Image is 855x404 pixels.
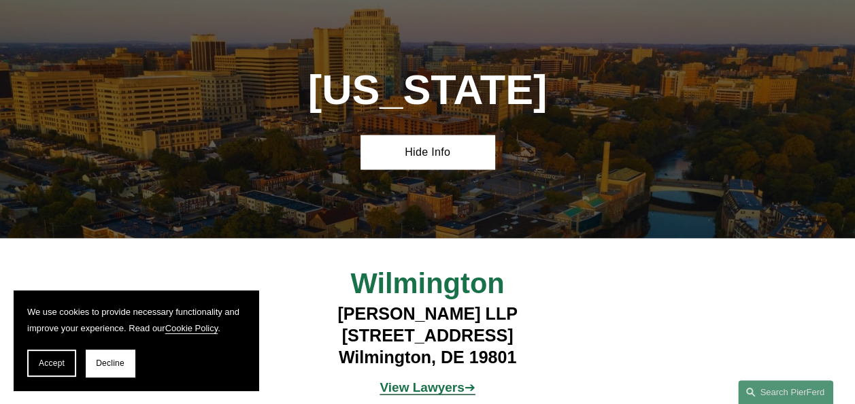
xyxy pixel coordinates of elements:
[380,380,475,394] span: ➔
[27,350,76,377] button: Accept
[14,290,258,390] section: Cookie banner
[260,303,594,367] h4: [PERSON_NAME] LLP [STREET_ADDRESS] Wilmington, DE 19801
[96,358,124,368] span: Decline
[260,65,594,113] h1: [US_STATE]
[380,380,475,394] a: View Lawyers➔
[39,358,65,368] span: Accept
[165,323,218,333] a: Cookie Policy
[86,350,135,377] button: Decline
[350,267,504,299] span: Wilmington
[738,380,833,404] a: Search this site
[361,135,494,169] a: Hide Info
[27,304,245,336] p: We use cookies to provide necessary functionality and improve your experience. Read our .
[380,380,464,394] strong: View Lawyers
